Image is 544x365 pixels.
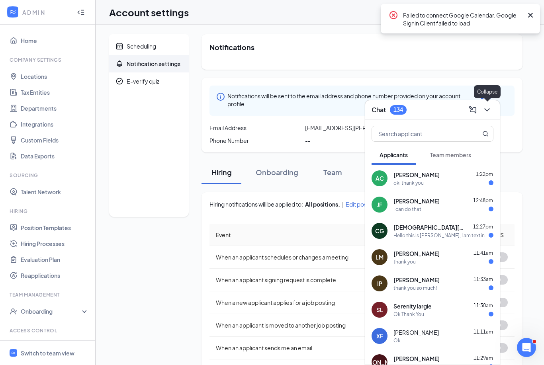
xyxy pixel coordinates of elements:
[115,60,123,68] svg: Bell
[473,224,493,230] span: 12:27pm
[342,200,344,208] span: |
[393,285,437,291] div: thank you so much!
[38,27,121,44] a: Notification settings
[21,33,89,49] a: Home
[21,148,89,164] a: Data Exports
[468,105,477,115] svg: ComposeMessage
[21,267,89,283] a: Reapplications
[13,139,117,153] b: [EMAIL_ADDRESS][PERSON_NAME][DOMAIN_NAME]
[29,79,153,104] div: Hey there, how do I take my email off of the scheduling notifications?
[115,77,123,85] svg: CheckmarkCircle
[9,8,17,16] svg: WorkstreamLogo
[21,252,89,267] a: Evaluation Plan
[34,194,136,201] div: joined the conversation
[22,8,70,16] div: ADMIN
[127,77,159,85] div: E-verify quiz
[6,79,153,110] div: Jordan says…
[393,311,424,318] div: Ok Thank You
[209,314,409,337] td: When an applicant is moved to another job posting
[35,84,147,99] div: Hey there, how do I take my email off of the scheduling notifications?
[209,42,515,52] h2: Notifications
[389,10,398,20] svg: CrossCircle
[39,8,48,14] h1: Fin
[393,328,439,336] span: [PERSON_NAME]
[6,165,153,193] div: Fin says…
[474,276,493,282] span: 11:33am
[21,116,89,132] a: Integrations
[11,350,16,355] svg: WorkstreamLogo
[127,60,180,68] div: Notification settings
[466,103,479,116] button: ComposeMessage
[6,238,131,287] div: Hi [PERSON_NAME] here from the Support Team. Thank you for reaching out to us. Let me check that ...
[526,10,535,20] svg: Cross
[21,100,89,116] a: Departments
[346,200,381,208] span: Edit positions
[13,243,124,282] div: Hi [PERSON_NAME] here from the Support Team. Thank you for reaching out to us. Let me check that ...
[474,250,493,256] span: 11:41am
[140,3,154,18] div: Close
[109,72,189,90] a: CheckmarkCircleE-verify quiz
[377,279,382,287] div: IP
[321,167,344,177] div: Team
[474,85,501,98] div: Collapse
[6,68,153,79] div: [DATE]
[10,57,87,63] div: Company Settings
[21,339,89,355] a: Users
[109,55,189,72] a: BellNotification settings
[21,307,82,315] div: Onboarding
[10,291,87,298] div: Team Management
[227,92,478,109] span: Notifications will be sent to the email address and phone number provided on your account profile.
[473,197,493,203] span: 12:48pm
[209,269,409,291] td: When an applicant signing request is complete
[21,184,89,200] a: Talent Network
[256,167,298,177] div: Onboarding
[43,169,125,175] span: Ticket has been created • [DATE]
[482,131,489,137] svg: MagnifyingGlass
[372,126,466,141] input: Search applicant
[6,193,153,211] div: Anne says…
[393,276,440,284] span: [PERSON_NAME]
[55,32,115,39] span: Notification settings
[5,3,20,18] button: go back
[21,132,89,148] a: Custom Fields
[393,223,465,231] span: [DEMOGRAPHIC_DATA][PERSON_NAME]
[376,306,383,314] div: SL
[481,103,493,116] button: ChevronDown
[209,124,247,132] span: Email Address
[305,137,311,144] span: --
[393,302,432,310] span: Serenity largie
[393,180,424,186] div: oki thank you
[42,215,127,221] span: Ticket has been updated • [DATE]
[393,355,440,363] span: [PERSON_NAME]
[393,106,403,113] div: 134
[377,201,382,209] div: JF
[115,42,123,50] svg: Calendar
[10,172,87,179] div: Sourcing
[474,303,493,308] span: 11:30am
[393,232,489,239] div: Hello this is [PERSON_NAME], I am texting in regards of my [DEMOGRAPHIC_DATA]-fil-A front and bac...
[376,332,383,340] div: XF
[393,250,440,258] span: [PERSON_NAME]
[482,105,492,115] svg: ChevronDown
[393,206,421,213] div: I can do that
[63,223,96,228] strong: In progress
[6,110,131,159] div: The team will get back to you on this. Our usual reply time is under 1 minute.You'll get replies ...
[65,177,95,183] strong: Submitted
[125,3,140,18] button: Home
[209,200,303,208] span: Hiring notifications will be applied to:
[34,195,79,201] b: [PERSON_NAME]
[474,355,493,361] span: 11:29am
[517,338,536,357] iframe: Intercom live chat
[10,208,87,215] div: Hiring
[6,238,153,293] div: Anne says…
[216,92,225,101] svg: Info
[393,337,401,344] div: Ok
[372,105,386,114] h3: Chat
[380,151,408,158] span: Applicants
[209,337,409,359] td: When an applicant sends me an email
[209,224,409,246] th: Event
[376,174,384,182] div: AC
[10,327,87,334] div: Access control
[375,227,384,235] div: CG
[109,6,189,19] h1: Account settings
